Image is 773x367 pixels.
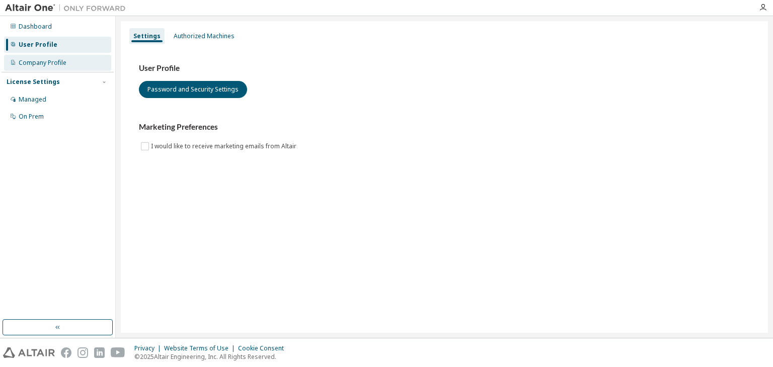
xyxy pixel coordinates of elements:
div: Settings [133,32,161,40]
div: Cookie Consent [238,344,290,352]
div: Privacy [134,344,164,352]
img: youtube.svg [111,347,125,358]
div: On Prem [19,113,44,121]
button: Password and Security Settings [139,81,247,98]
div: Authorized Machines [174,32,235,40]
h3: Marketing Preferences [139,122,750,132]
p: © 2025 Altair Engineering, Inc. All Rights Reserved. [134,352,290,361]
h3: User Profile [139,63,750,73]
div: User Profile [19,41,57,49]
div: Website Terms of Use [164,344,238,352]
div: Managed [19,96,46,104]
img: facebook.svg [61,347,71,358]
div: License Settings [7,78,60,86]
div: Dashboard [19,23,52,31]
label: I would like to receive marketing emails from Altair [151,140,298,152]
img: altair_logo.svg [3,347,55,358]
img: Altair One [5,3,131,13]
div: Company Profile [19,59,66,67]
img: instagram.svg [78,347,88,358]
img: linkedin.svg [94,347,105,358]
